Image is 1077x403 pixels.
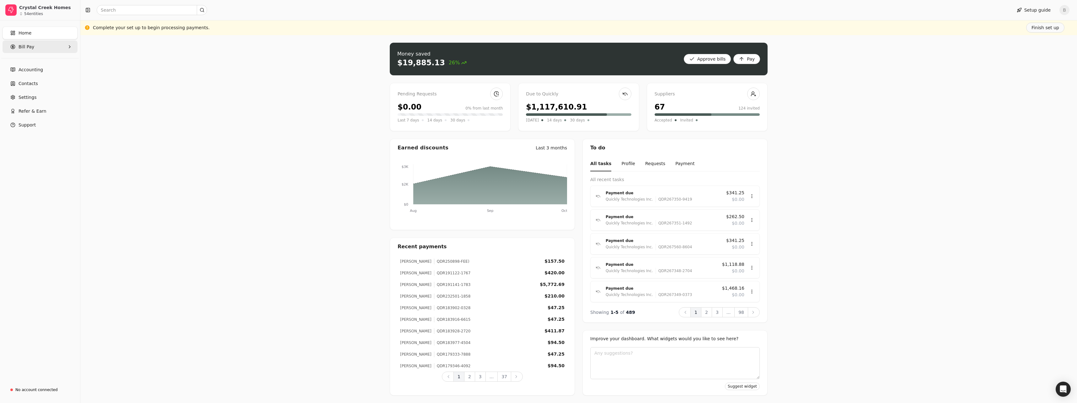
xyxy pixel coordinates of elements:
div: Earned discounts [398,144,448,152]
span: $1,118.88 [722,261,744,268]
div: QDR267350-9419 [656,196,692,202]
span: Last 7 days [398,117,419,123]
tspan: $0 [404,202,408,207]
div: QDR183977-4504 [434,340,471,346]
div: [PERSON_NAME] [400,317,431,322]
div: Quickly Technologies Inc. [606,220,653,226]
button: Finish set up [1026,23,1064,33]
div: Suppliers [655,91,760,98]
button: 37 [497,372,511,382]
div: Pending Requests [398,91,503,98]
button: 1 [690,307,701,317]
div: QDR267351-1492 [656,220,692,226]
span: Invited [680,117,693,123]
div: $420.00 [544,270,565,276]
a: No account connected [3,384,78,395]
span: Settings [19,94,36,101]
div: Quickly Technologies Inc. [606,268,653,274]
div: [PERSON_NAME] [400,270,431,276]
button: ... [722,307,735,317]
div: Quickly Technologies Inc. [606,292,653,298]
button: Pay [733,54,760,64]
span: $341.25 [726,237,744,244]
div: $5,772.69 [540,281,565,288]
div: $94.50 [548,363,565,369]
span: of [620,310,624,315]
div: Quickly Technologies Inc. [606,244,653,250]
div: Improve your dashboard. What widgets would you like to see here? [590,336,760,342]
div: Quickly Technologies Inc. [606,196,653,202]
div: QDR183902-0328 [434,305,471,311]
a: Accounting [3,63,78,76]
tspan: Sep [487,209,494,213]
div: QDR183928-2720 [434,328,471,334]
div: $47.25 [548,316,565,323]
div: Payment due [606,214,721,220]
div: [PERSON_NAME] [400,259,431,264]
a: Settings [3,91,78,104]
div: $47.25 [548,351,565,357]
span: $0.00 [732,268,744,274]
div: $0.00 [398,101,421,113]
span: Accepted [655,117,672,123]
span: $0.00 [732,220,744,227]
span: 1 - 5 [611,310,619,315]
div: Payment due [606,261,717,268]
div: QDR267560-8604 [656,244,692,250]
button: All tasks [590,157,611,171]
div: 54 entities [24,12,43,16]
button: 2 [701,307,712,317]
div: QDR250898-FEE) [434,259,469,264]
button: 2 [464,372,475,382]
div: Last 3 months [536,145,567,151]
span: Bill Pay [19,44,34,50]
div: $210.00 [544,293,565,299]
span: B [1059,5,1069,15]
button: Setup guide [1012,5,1056,15]
div: 0% from last month [465,105,503,111]
button: 98 [734,307,748,317]
span: Refer & Earn [19,108,46,115]
a: Contacts [3,77,78,90]
div: QDR183916-6615 [434,317,471,322]
div: Due to Quickly [526,91,631,98]
span: 14 days [547,117,562,123]
span: $0.00 [732,292,744,298]
div: QDR191122-1767 [434,270,471,276]
span: 14 days [427,117,442,123]
div: 124 invited [738,105,760,111]
div: $19,885.13 [397,58,445,68]
span: Contacts [19,80,38,87]
div: QDR232501-1858 [434,293,471,299]
span: Support [19,122,36,128]
input: Search [97,5,207,15]
div: No account connected [15,387,58,393]
button: Refer & Earn [3,105,78,117]
div: Payment due [606,285,717,292]
button: Bill Pay [3,40,78,53]
div: [PERSON_NAME] [400,293,431,299]
button: 3 [475,372,486,382]
div: Open Intercom Messenger [1056,382,1071,397]
span: $0.00 [732,244,744,250]
button: Payment [675,157,694,171]
tspan: $3K [402,165,409,169]
div: QDR267348-2704 [656,268,692,274]
div: All recent tasks [590,176,760,183]
span: Accounting [19,67,43,73]
span: [DATE] [526,117,539,123]
div: Money saved [397,50,467,58]
div: [PERSON_NAME] [400,328,431,334]
div: [PERSON_NAME] [400,363,431,369]
button: Requests [645,157,665,171]
span: $0.00 [732,196,744,203]
div: $94.50 [548,339,565,346]
div: [PERSON_NAME] [400,282,431,287]
span: $341.25 [726,190,744,196]
span: 489 [626,310,635,315]
tspan: $2K [402,182,409,186]
span: 26% [449,59,467,67]
div: Complete your set up to begin processing payments. [93,24,210,31]
tspan: Oct [561,209,568,213]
